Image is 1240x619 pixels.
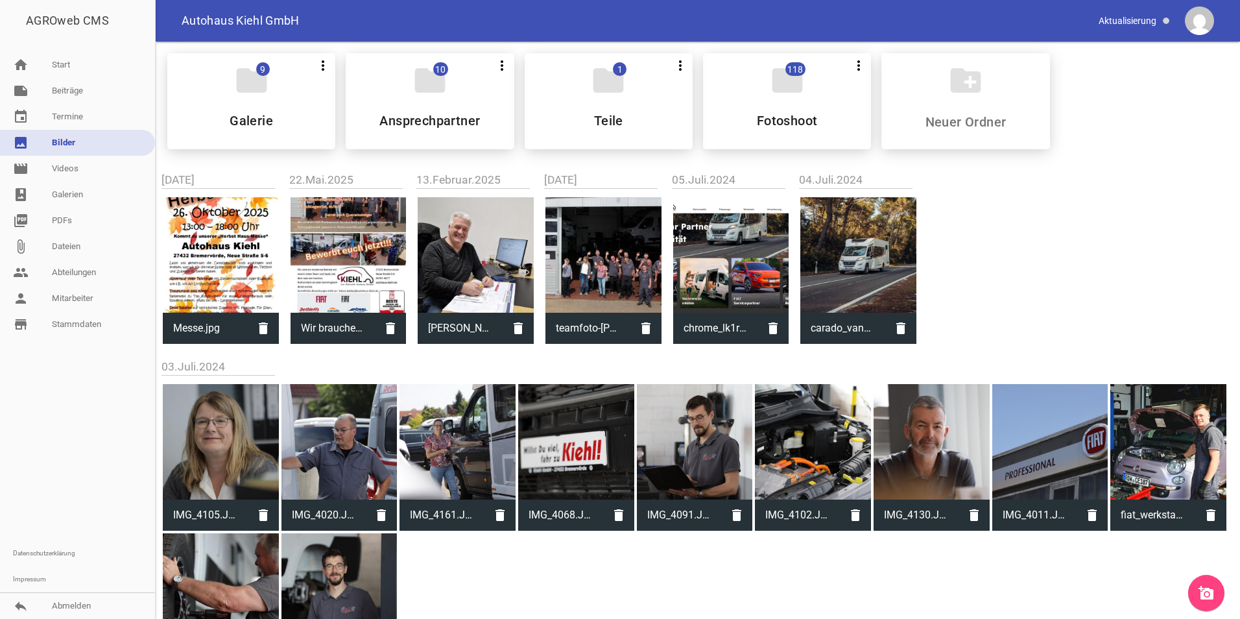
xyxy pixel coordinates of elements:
i: image [13,135,29,151]
i: delete [248,313,279,344]
i: photo_album [13,187,29,202]
div: Ansprechpartner [346,53,514,149]
i: create_new_folder [948,62,984,99]
button: more_vert [846,53,871,77]
h2: 13.Februar.2025 [416,171,535,189]
input: Neuer Ordner [888,114,1042,130]
h2: 03.Juli.2024 [161,358,1234,376]
i: picture_as_pdf [13,213,29,228]
i: home [13,57,29,73]
h5: Teile [594,114,623,127]
span: carado_van_header.jpg [800,311,885,345]
span: IMG_4161.JPG [399,498,484,532]
i: movie [13,161,29,176]
span: IMG_4091.JPG [637,498,722,532]
i: more_vert [673,58,688,73]
i: more_vert [315,58,331,73]
h2: [DATE] [161,171,280,189]
button: more_vert [311,53,335,77]
i: attach_file [13,239,29,254]
i: folder [233,62,270,99]
span: IMG_4020.JPG [281,498,366,532]
span: Messe.jpg [163,311,248,345]
span: fiat_werkstatt.jpg [1110,498,1195,532]
span: IMG_4068.JPG [518,498,603,532]
i: store_mall_directory [13,317,29,332]
span: IMG_4105.JPG [163,498,248,532]
i: reply [13,598,29,614]
i: folder [590,62,626,99]
i: more_vert [494,58,510,73]
span: teamfoto-luft.JPG [545,311,630,345]
div: Galerie [167,53,335,149]
div: Teile [525,53,693,149]
span: IMG_4011.JPG [992,498,1077,532]
span: 118 [785,62,805,76]
h2: 04.Juli.2024 [799,171,918,189]
i: delete [603,500,634,531]
i: delete [630,313,662,344]
i: delete [503,313,534,344]
button: more_vert [490,53,514,77]
i: add_a_photo [1198,585,1214,601]
i: delete [959,500,990,531]
span: 9 [256,62,270,76]
i: delete [484,500,516,531]
i: people [13,265,29,280]
h5: Fotoshoot [757,114,818,127]
h2: 22.Mai.2025 [289,171,408,189]
i: delete [1195,500,1226,531]
i: event [13,109,29,125]
h5: Ansprechpartner [379,114,480,127]
button: more_vert [668,53,693,77]
i: delete [1077,500,1108,531]
i: delete [885,313,916,344]
i: folder [769,62,805,99]
i: folder [412,62,448,99]
span: IMG_4102.JPG [755,498,840,532]
span: Wir brauchen Dich (002).jpg [291,311,376,345]
h2: [DATE] [544,171,663,189]
div: Fotoshoot [703,53,871,149]
h2: 05.Juli.2024 [672,171,791,189]
i: note [13,83,29,99]
span: chrome_lk1rmPAOrI.jpg [673,311,758,345]
i: delete [721,500,752,531]
i: more_vert [851,58,866,73]
i: delete [375,313,406,344]
span: T.Duppke.jpg [418,311,503,345]
span: IMG_4130.JPG [874,498,959,532]
i: delete [757,313,789,344]
span: 1 [613,62,626,76]
i: delete [840,500,871,531]
i: delete [366,500,397,531]
span: Autohaus Kiehl GmbH [182,15,300,27]
i: delete [248,500,279,531]
h5: Galerie [230,114,273,127]
i: person [13,291,29,306]
span: 10 [433,62,448,76]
